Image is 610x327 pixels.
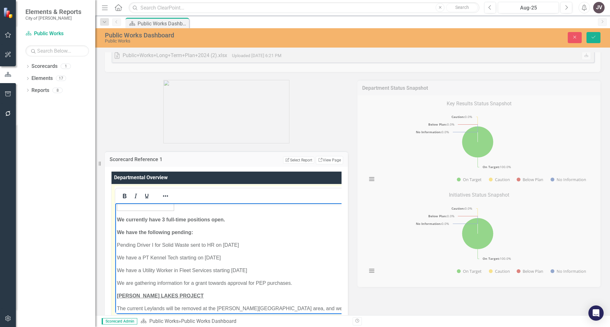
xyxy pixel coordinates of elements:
a: View Page [316,156,343,164]
a: Scorecards [31,63,58,70]
div: Public Works Dashboard [181,318,236,324]
button: JV [593,2,605,13]
input: Search Below... [25,45,89,56]
div: Public Works Dashboard [138,20,187,28]
a: Reports [31,87,49,94]
div: 17 [56,76,66,81]
button: Reveal or hide additional toolbar items [160,192,171,200]
span: Search [455,5,469,10]
div: Public Works Dashboard [105,32,383,39]
button: Bold [119,192,130,200]
iframe: Rich Text Area [115,203,351,314]
span: Scorecard Admin [102,318,137,324]
div: 8 [52,88,63,93]
div: Open Intercom Messenger [588,305,604,321]
button: Select Report [283,157,314,164]
a: Public Works [149,318,179,324]
button: Search [446,3,478,12]
div: 1 [61,64,71,69]
a: Elements [31,75,53,82]
button: Aug-25 [498,2,559,13]
img: ClearPoint Strategy [3,7,14,18]
a: Public Works [25,30,89,37]
span: Elements & Reports [25,8,81,16]
h3: Scorecard Reference 1 [110,157,219,162]
button: Italic [130,192,141,200]
div: » [140,318,348,325]
button: Underline [141,192,152,200]
div: Aug-25 [500,4,557,12]
div: Public Works [105,39,383,43]
input: Search ClearPoint... [129,2,479,13]
small: City of [PERSON_NAME] [25,16,81,21]
p: The current Leylands will be removed at the [PERSON_NAME][GEOGRAPHIC_DATA] area, and we will repl... [2,101,234,124]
